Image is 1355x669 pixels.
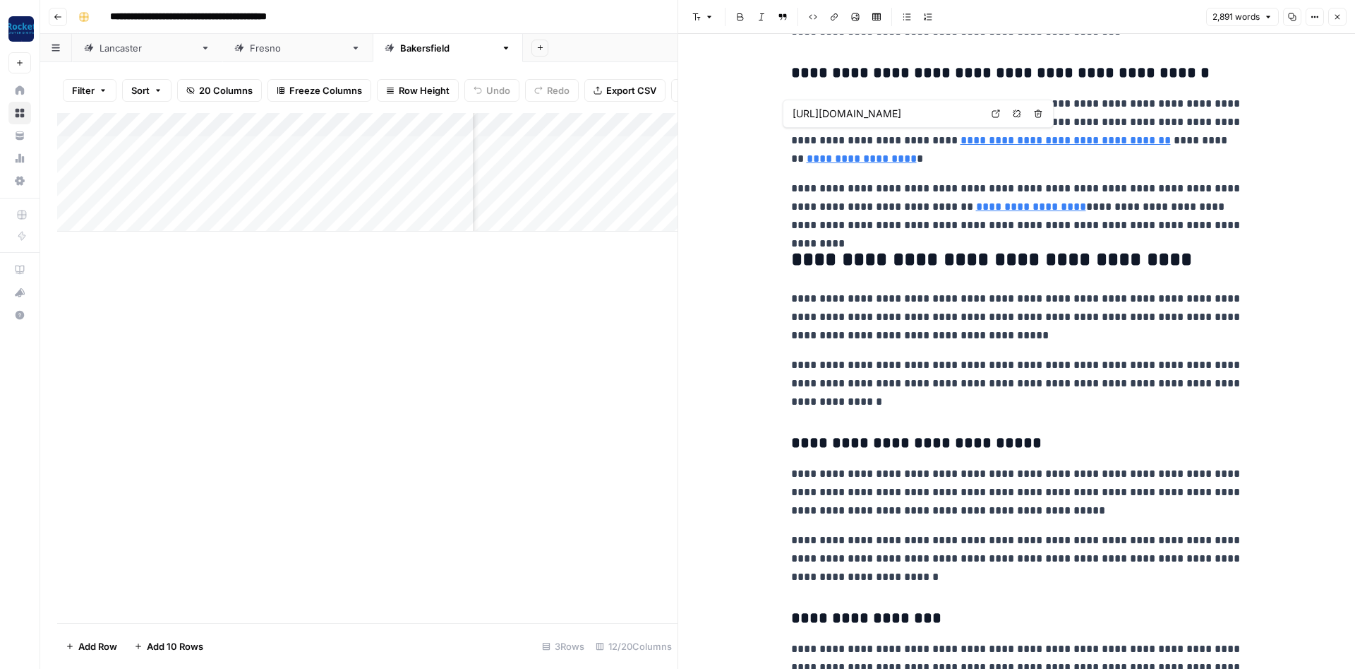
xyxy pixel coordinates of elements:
button: 2,891 words [1206,8,1279,26]
div: What's new? [9,282,30,303]
button: Export CSV [584,79,666,102]
button: Row Height [377,79,459,102]
span: Redo [547,83,570,97]
span: Freeze Columns [289,83,362,97]
button: Sort [122,79,171,102]
a: Browse [8,102,31,124]
a: Your Data [8,124,31,147]
button: Undo [464,79,519,102]
button: 20 Columns [177,79,262,102]
a: Settings [8,170,31,192]
a: Home [8,79,31,102]
a: AirOps Academy [8,259,31,281]
div: [GEOGRAPHIC_DATA] [400,41,495,55]
a: [GEOGRAPHIC_DATA] [222,34,373,62]
div: [GEOGRAPHIC_DATA] [250,41,345,55]
span: Sort [131,83,150,97]
div: 3 Rows [536,635,590,658]
button: Add 10 Rows [126,635,212,658]
button: Redo [525,79,579,102]
button: Freeze Columns [267,79,371,102]
a: [GEOGRAPHIC_DATA] [72,34,222,62]
span: Add Row [78,639,117,653]
button: Filter [63,79,116,102]
span: Filter [72,83,95,97]
span: 2,891 words [1212,11,1260,23]
button: Add Row [57,635,126,658]
div: [GEOGRAPHIC_DATA] [100,41,195,55]
span: Export CSV [606,83,656,97]
span: Add 10 Rows [147,639,203,653]
span: Row Height [399,83,450,97]
button: What's new? [8,281,31,304]
button: Workspace: Rocket Pilots [8,11,31,47]
a: Usage [8,147,31,170]
span: 20 Columns [199,83,253,97]
span: Undo [486,83,510,97]
a: [GEOGRAPHIC_DATA] [373,34,523,62]
img: Rocket Pilots Logo [8,16,34,42]
button: Help + Support [8,304,31,326]
div: 12/20 Columns [590,635,677,658]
